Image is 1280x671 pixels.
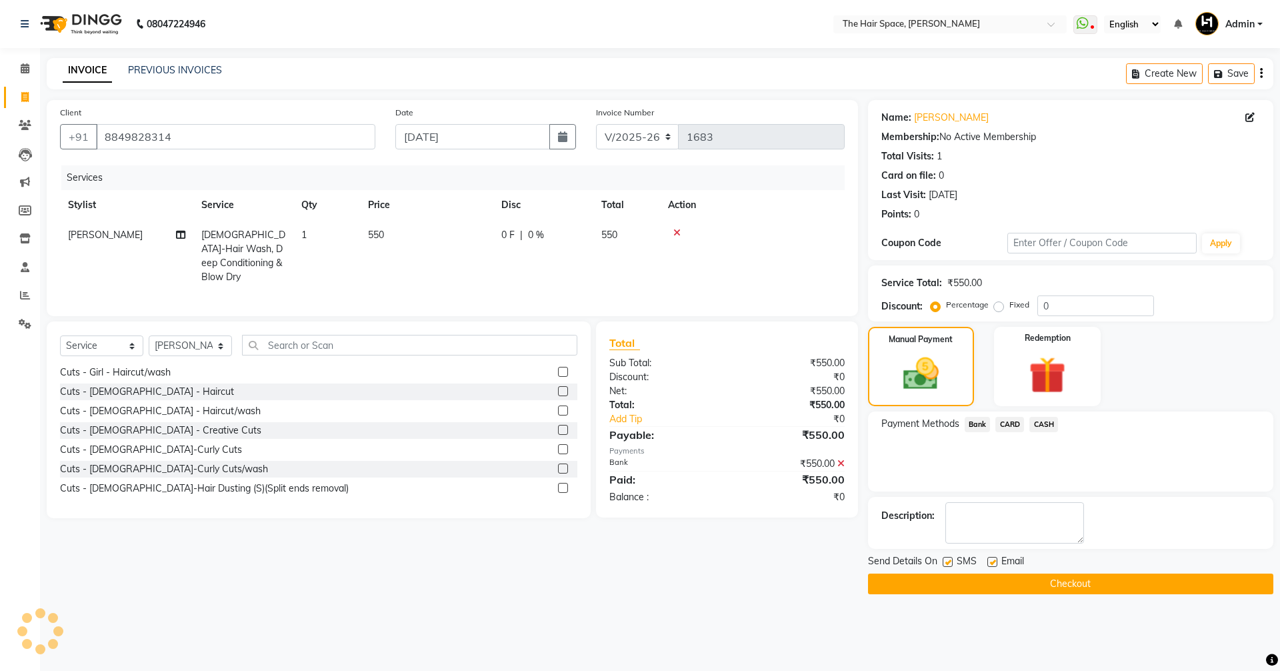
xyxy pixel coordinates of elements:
input: Enter Offer / Coupon Code [1007,233,1197,253]
span: Payment Methods [881,417,959,431]
div: [DATE] [929,188,957,202]
div: Cuts - [DEMOGRAPHIC_DATA]-Curly Cuts/wash [60,462,268,476]
span: Bank [965,417,991,432]
a: Add Tip [599,412,748,426]
span: 0 % [528,228,544,242]
span: 1 [301,229,307,241]
a: PREVIOUS INVOICES [128,64,222,76]
div: 1 [937,149,942,163]
input: Search or Scan [242,335,577,356]
div: ₹0 [727,490,854,504]
div: Sub Total: [599,356,727,370]
div: Payable: [599,427,727,443]
div: ₹550.00 [727,398,854,412]
button: Save [1208,63,1255,84]
input: Search by Name/Mobile/Email/Code [96,124,375,149]
div: ₹550.00 [727,384,854,398]
div: Balance : [599,490,727,504]
button: Apply [1202,233,1240,253]
div: Points: [881,207,911,221]
div: 0 [939,169,944,183]
a: INVOICE [63,59,112,83]
div: Coupon Code [881,236,1007,250]
button: Checkout [868,574,1273,594]
div: Service Total: [881,276,942,290]
label: Fixed [1009,299,1029,311]
div: Card on file: [881,169,936,183]
a: [PERSON_NAME] [914,111,989,125]
span: CARD [995,417,1024,432]
th: Disc [493,190,593,220]
span: 0 F [501,228,515,242]
img: _gift.svg [1017,352,1077,398]
label: Redemption [1025,332,1071,344]
div: ₹550.00 [727,472,854,488]
div: ₹550.00 [947,276,982,290]
div: Cuts - [DEMOGRAPHIC_DATA]-Hair Dusting (S)(Split ends removal) [60,482,349,496]
th: Price [360,190,493,220]
span: | [520,228,523,242]
div: Cuts - [DEMOGRAPHIC_DATA] - Haircut/wash [60,404,261,418]
div: Discount: [599,370,727,384]
th: Stylist [60,190,193,220]
img: Admin [1195,12,1219,35]
span: Admin [1225,17,1255,31]
div: Name: [881,111,911,125]
label: Date [395,107,413,119]
div: Paid: [599,472,727,488]
div: Net: [599,384,727,398]
span: 550 [368,229,384,241]
span: Total [609,336,640,350]
div: Total: [599,398,727,412]
div: Last Visit: [881,188,926,202]
div: Description: [881,509,935,523]
label: Invoice Number [596,107,654,119]
div: ₹550.00 [727,457,854,471]
div: Services [61,165,855,190]
img: _cash.svg [892,354,950,394]
div: ₹0 [748,412,854,426]
button: Create New [1126,63,1203,84]
th: Service [193,190,293,220]
span: SMS [957,554,977,571]
div: No Active Membership [881,130,1260,144]
button: +91 [60,124,97,149]
span: Send Details On [868,554,937,571]
th: Qty [293,190,360,220]
span: Email [1001,554,1024,571]
div: Total Visits: [881,149,934,163]
b: 08047224946 [147,5,205,43]
div: Membership: [881,130,939,144]
div: Bank [599,457,727,471]
div: Cuts - [DEMOGRAPHIC_DATA]-Curly Cuts [60,443,242,457]
th: Total [593,190,660,220]
div: 0 [914,207,919,221]
span: CASH [1029,417,1058,432]
div: ₹0 [727,370,854,384]
span: 550 [601,229,617,241]
label: Client [60,107,81,119]
label: Manual Payment [889,333,953,346]
span: [DEMOGRAPHIC_DATA]-Hair Wash, Deep Conditioning & Blow Dry [201,229,285,283]
div: Payments [609,446,845,457]
img: logo [34,5,125,43]
div: Cuts - [DEMOGRAPHIC_DATA] - Haircut [60,385,234,399]
div: Cuts - [DEMOGRAPHIC_DATA] - Creative Cuts [60,424,261,438]
div: Cuts - Girl - Haircut/wash [60,366,171,380]
span: [PERSON_NAME] [68,229,143,241]
div: ₹550.00 [727,427,854,443]
th: Action [660,190,845,220]
label: Percentage [946,299,989,311]
div: Discount: [881,299,923,313]
div: ₹550.00 [727,356,854,370]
